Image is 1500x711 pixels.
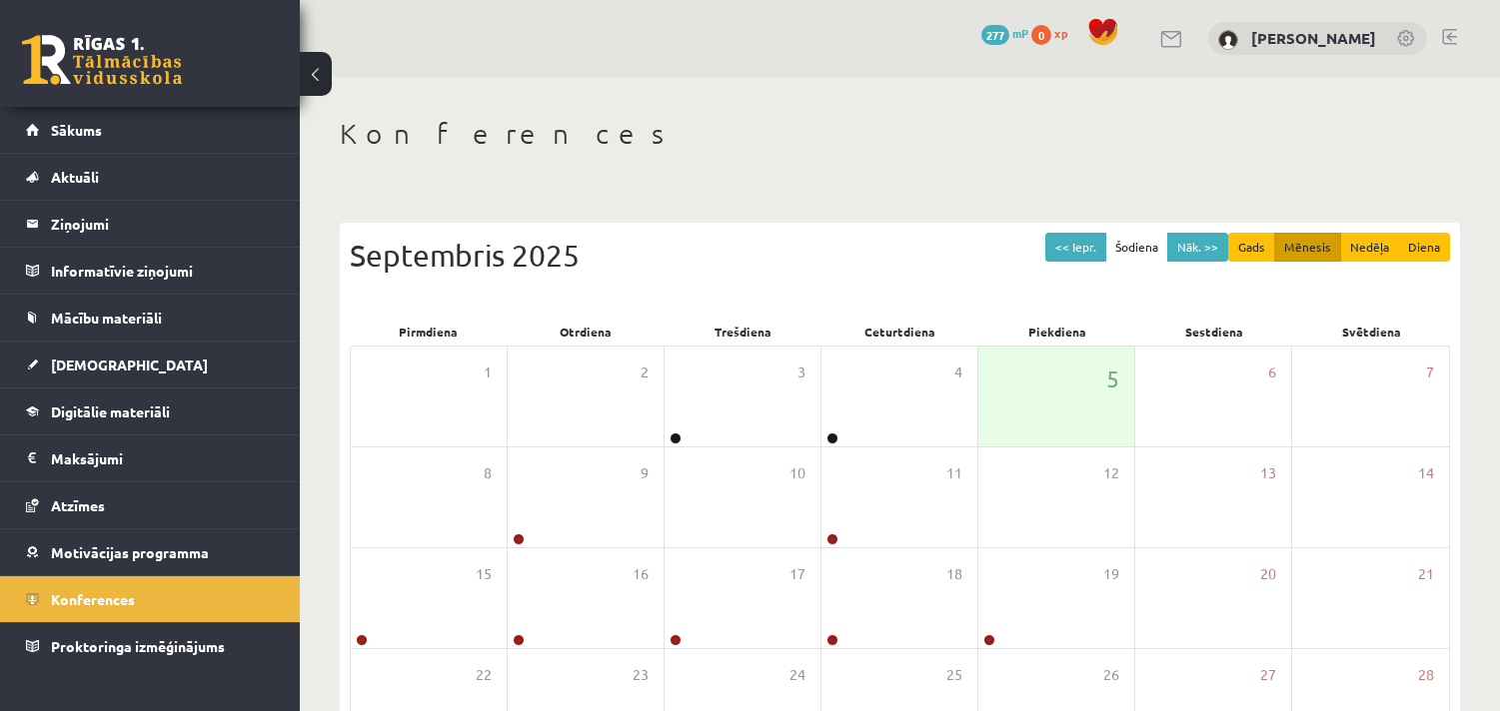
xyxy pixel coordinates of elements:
span: 20 [1260,563,1276,585]
span: 5 [1106,361,1119,395]
span: 28 [1418,664,1434,686]
a: Aktuāli [26,154,275,200]
span: 11 [946,462,962,484]
span: 8 [484,462,492,484]
button: Nedēļa [1340,233,1399,262]
span: 17 [789,563,805,585]
span: 12 [1103,462,1119,484]
span: 23 [633,664,649,686]
button: Nāk. >> [1167,233,1228,262]
span: Proktoringa izmēģinājums [51,637,225,655]
span: Digitālie materiāli [51,402,170,420]
legend: Maksājumi [51,435,275,481]
img: Lote Masjule [1218,30,1238,50]
span: 14 [1418,462,1434,484]
a: Mācību materiāli [26,295,275,341]
button: << Iepr. [1045,233,1106,262]
a: [PERSON_NAME] [1251,28,1376,48]
span: 7 [1426,361,1434,383]
div: Ceturtdiena [821,318,978,346]
legend: Informatīvie ziņojumi [51,248,275,294]
h1: Konferences [340,117,1460,151]
span: 16 [633,563,649,585]
div: Pirmdiena [350,318,507,346]
a: Proktoringa izmēģinājums [26,623,275,669]
span: 15 [476,563,492,585]
span: 25 [946,664,962,686]
a: Digitālie materiāli [26,388,275,434]
span: 24 [789,664,805,686]
span: 4 [954,361,962,383]
button: Šodiena [1105,233,1168,262]
a: 0 xp [1031,25,1077,41]
span: 26 [1103,664,1119,686]
span: 19 [1103,563,1119,585]
a: Rīgas 1. Tālmācības vidusskola [22,35,182,85]
span: 10 [789,462,805,484]
a: 277 mP [981,25,1028,41]
span: mP [1012,25,1028,41]
a: Ziņojumi [26,201,275,247]
span: 277 [981,25,1009,45]
div: Otrdiena [507,318,664,346]
button: Mēnesis [1274,233,1341,262]
span: 0 [1031,25,1051,45]
span: Motivācijas programma [51,543,209,561]
span: 1 [484,361,492,383]
span: 9 [641,462,649,484]
span: xp [1054,25,1067,41]
legend: Ziņojumi [51,201,275,247]
div: Piekdiena [978,318,1135,346]
div: Svētdiena [1293,318,1450,346]
span: Atzīmes [51,496,105,514]
span: Aktuāli [51,168,99,186]
span: 3 [797,361,805,383]
span: 27 [1260,664,1276,686]
span: 6 [1268,361,1276,383]
span: Mācību materiāli [51,309,162,327]
span: [DEMOGRAPHIC_DATA] [51,355,208,373]
span: 13 [1260,462,1276,484]
span: 2 [641,361,649,383]
a: Konferences [26,576,275,622]
span: 18 [946,563,962,585]
span: Konferences [51,590,135,608]
span: 21 [1418,563,1434,585]
div: Trešdiena [665,318,821,346]
span: 22 [476,664,492,686]
a: Sākums [26,107,275,153]
div: Septembris 2025 [350,233,1450,278]
a: Motivācijas programma [26,529,275,575]
div: Sestdiena [1135,318,1292,346]
button: Gads [1228,233,1275,262]
a: Atzīmes [26,482,275,528]
a: Maksājumi [26,435,275,481]
span: Sākums [51,121,102,139]
a: Informatīvie ziņojumi [26,248,275,294]
a: [DEMOGRAPHIC_DATA] [26,342,275,387]
button: Diena [1398,233,1450,262]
